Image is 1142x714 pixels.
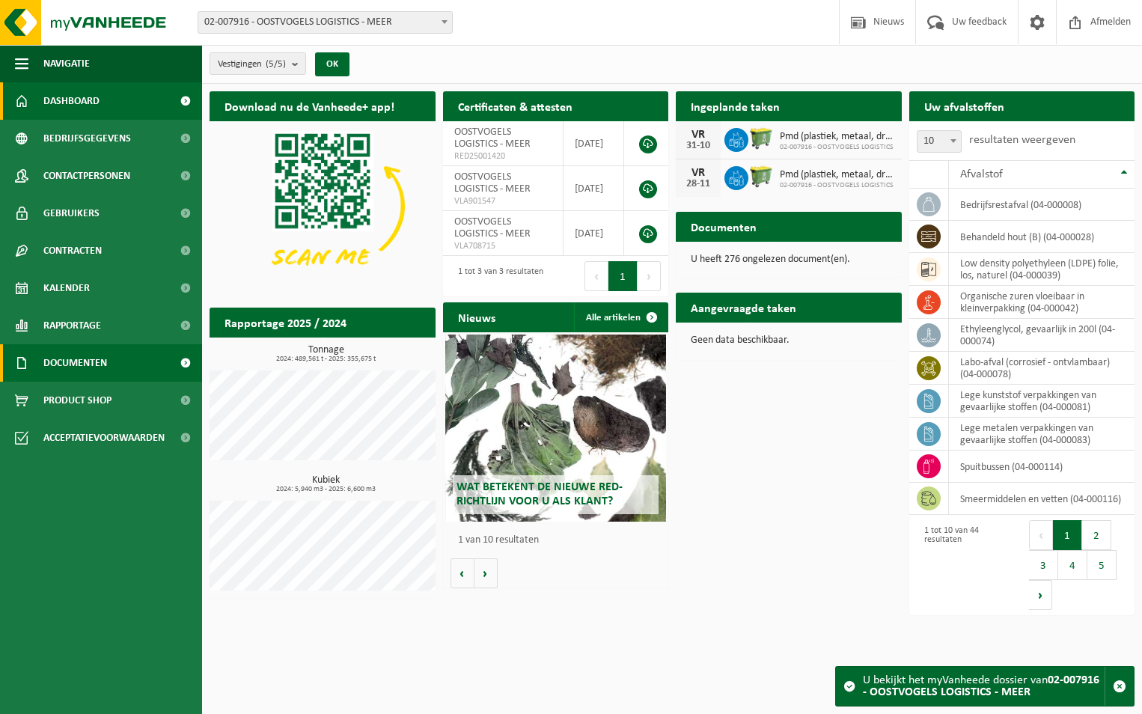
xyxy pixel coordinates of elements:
[949,352,1135,385] td: labo-afval (corrosief - ontvlambaar) (04-000078)
[780,181,894,190] span: 02-007916 - OOSTVOGELS LOGISTICS
[969,134,1075,146] label: resultaten weergeven
[691,254,887,265] p: U heeft 276 ongelezen document(en).
[43,232,102,269] span: Contracten
[454,150,552,162] span: RED25001420
[43,344,107,382] span: Documenten
[474,558,498,588] button: Volgende
[863,667,1105,706] div: U bekijkt het myVanheede dossier van
[863,674,1099,698] strong: 02-007916 - OOSTVOGELS LOGISTICS - MEER
[1029,580,1052,610] button: Next
[564,166,624,211] td: [DATE]
[217,475,436,493] h3: Kubiek
[1053,520,1082,550] button: 1
[43,419,165,457] span: Acceptatievoorwaarden
[683,141,713,151] div: 31-10
[443,91,587,120] h2: Certificaten & attesten
[564,211,624,256] td: [DATE]
[584,261,608,291] button: Previous
[638,261,661,291] button: Next
[909,91,1019,120] h2: Uw afvalstoffen
[324,337,434,367] a: Bekijk rapportage
[683,179,713,189] div: 28-11
[210,308,361,337] h2: Rapportage 2025 / 2024
[43,269,90,307] span: Kalender
[217,345,436,363] h3: Tonnage
[451,260,543,293] div: 1 tot 3 van 3 resultaten
[218,53,286,76] span: Vestigingen
[43,120,131,157] span: Bedrijfsgegevens
[210,52,306,75] button: Vestigingen(5/5)
[1029,520,1053,550] button: Previous
[748,126,774,151] img: WB-0660-HPE-GN-50
[454,195,552,207] span: VLA901547
[454,216,531,239] span: OOSTVOGELS LOGISTICS - MEER
[43,45,90,82] span: Navigatie
[1087,550,1117,580] button: 5
[454,126,531,150] span: OOSTVOGELS LOGISTICS - MEER
[949,221,1135,253] td: behandeld hout (B) (04-000028)
[676,91,795,120] h2: Ingeplande taken
[457,481,623,507] span: Wat betekent de nieuwe RED-richtlijn voor u als klant?
[780,131,894,143] span: Pmd (plastiek, metaal, drankkartons) (bedrijven)
[676,212,772,241] h2: Documenten
[43,307,101,344] span: Rapportage
[676,293,811,322] h2: Aangevraagde taken
[949,286,1135,319] td: organische zuren vloeibaar in kleinverpakking (04-000042)
[217,486,436,493] span: 2024: 5,940 m3 - 2025: 6,600 m3
[691,335,887,346] p: Geen data beschikbaar.
[780,143,894,152] span: 02-007916 - OOSTVOGELS LOGISTICS
[198,12,452,33] span: 02-007916 - OOSTVOGELS LOGISTICS - MEER
[451,558,474,588] button: Vorige
[217,356,436,363] span: 2024: 489,561 t - 2025: 355,675 t
[949,385,1135,418] td: lege kunststof verpakkingen van gevaarlijke stoffen (04-000081)
[210,91,409,120] h2: Download nu de Vanheede+ app!
[748,164,774,189] img: WB-0660-HPE-GN-50
[445,335,666,522] a: Wat betekent de nieuwe RED-richtlijn voor u als klant?
[960,168,1003,180] span: Afvalstof
[780,169,894,181] span: Pmd (plastiek, metaal, drankkartons) (bedrijven)
[43,382,112,419] span: Product Shop
[454,240,552,252] span: VLA708715
[1029,550,1058,580] button: 3
[315,52,349,76] button: OK
[443,302,510,332] h2: Nieuws
[1058,550,1087,580] button: 4
[949,418,1135,451] td: lege metalen verpakkingen van gevaarlijke stoffen (04-000083)
[949,483,1135,515] td: smeermiddelen en vetten (04-000116)
[266,59,286,69] count: (5/5)
[458,535,662,546] p: 1 van 10 resultaten
[210,121,436,290] img: Download de VHEPlus App
[917,130,962,153] span: 10
[917,131,961,152] span: 10
[574,302,667,332] a: Alle artikelen
[917,519,1015,611] div: 1 tot 10 van 44 resultaten
[949,253,1135,286] td: low density polyethyleen (LDPE) folie, los, naturel (04-000039)
[43,195,100,232] span: Gebruikers
[43,157,130,195] span: Contactpersonen
[198,11,453,34] span: 02-007916 - OOSTVOGELS LOGISTICS - MEER
[683,167,713,179] div: VR
[43,82,100,120] span: Dashboard
[949,189,1135,221] td: bedrijfsrestafval (04-000008)
[608,261,638,291] button: 1
[1082,520,1111,550] button: 2
[564,121,624,166] td: [DATE]
[949,319,1135,352] td: ethyleenglycol, gevaarlijk in 200l (04-000074)
[683,129,713,141] div: VR
[949,451,1135,483] td: spuitbussen (04-000114)
[454,171,531,195] span: OOSTVOGELS LOGISTICS - MEER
